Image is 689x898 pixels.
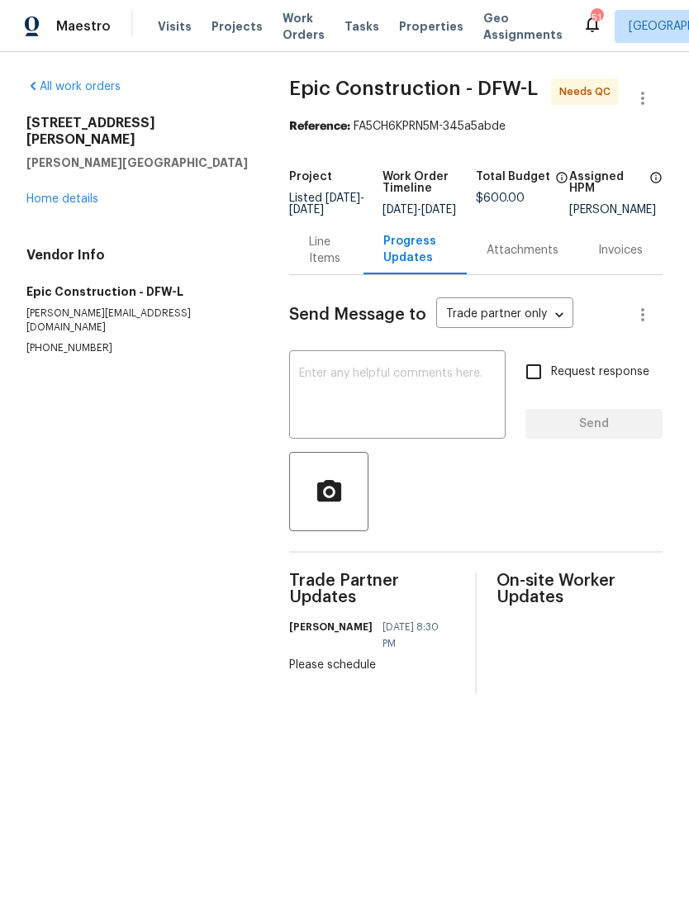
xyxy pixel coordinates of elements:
[436,302,573,329] div: Trade partner only
[487,242,558,259] div: Attachments
[289,619,373,635] h6: [PERSON_NAME]
[591,10,602,26] div: 51
[649,171,663,204] span: The hpm assigned to this work order.
[26,115,249,148] h2: [STREET_ADDRESS][PERSON_NAME]
[569,204,663,216] div: [PERSON_NAME]
[551,363,649,381] span: Request response
[283,10,325,43] span: Work Orders
[309,234,343,267] div: Line Items
[56,18,111,35] span: Maestro
[289,121,350,132] b: Reference:
[383,619,445,652] span: [DATE] 8:30 PM
[399,18,463,35] span: Properties
[383,233,447,266] div: Progress Updates
[289,171,332,183] h5: Project
[383,204,456,216] span: -
[483,10,563,43] span: Geo Assignments
[559,83,617,100] span: Needs QC
[497,573,663,606] span: On-site Worker Updates
[383,204,417,216] span: [DATE]
[598,242,643,259] div: Invoices
[158,18,192,35] span: Visits
[289,192,364,216] span: Listed
[344,21,379,32] span: Tasks
[289,306,426,323] span: Send Message to
[289,78,538,98] span: Epic Construction - DFW-L
[26,81,121,93] a: All work orders
[569,171,644,194] h5: Assigned HPM
[26,247,249,264] h4: Vendor Info
[211,18,263,35] span: Projects
[555,171,568,192] span: The total cost of line items that have been proposed by Opendoor. This sum includes line items th...
[26,306,249,335] p: [PERSON_NAME][EMAIL_ADDRESS][DOMAIN_NAME]
[476,192,525,204] span: $600.00
[289,573,455,606] span: Trade Partner Updates
[26,341,249,355] p: [PHONE_NUMBER]
[289,657,455,673] div: Please schedule
[383,171,476,194] h5: Work Order Timeline
[476,171,550,183] h5: Total Budget
[289,118,663,135] div: FA5CH6KPRN5M-345a5abde
[289,204,324,216] span: [DATE]
[289,192,364,216] span: -
[26,283,249,300] h5: Epic Construction - DFW-L
[26,193,98,205] a: Home details
[421,204,456,216] span: [DATE]
[325,192,360,204] span: [DATE]
[26,154,249,171] h5: [PERSON_NAME][GEOGRAPHIC_DATA]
